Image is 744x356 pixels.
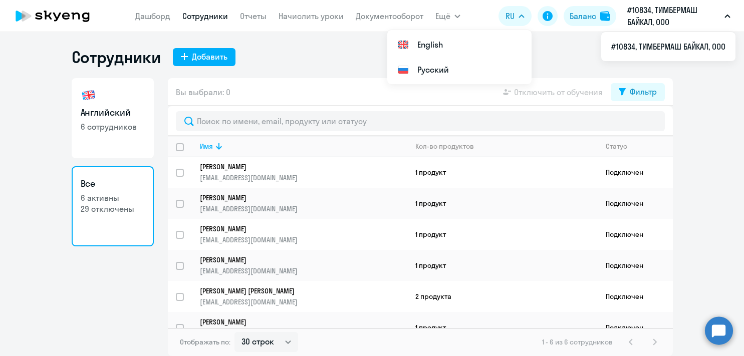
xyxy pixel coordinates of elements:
[173,48,235,66] button: Добавить
[407,250,598,281] td: 1 продукт
[72,78,154,158] a: Английский6 сотрудников
[200,173,407,182] p: [EMAIL_ADDRESS][DOMAIN_NAME]
[200,297,407,306] p: [EMAIL_ADDRESS][DOMAIN_NAME]
[598,250,673,281] td: Подключен
[81,192,145,203] p: 6 активны
[72,47,161,67] h1: Сотрудники
[135,11,170,21] a: Дашборд
[397,39,409,51] img: English
[435,10,450,22] span: Ещё
[72,166,154,246] a: Все6 активны29 отключены
[200,193,393,202] p: [PERSON_NAME]
[200,286,393,295] p: [PERSON_NAME] [PERSON_NAME]
[176,111,665,131] input: Поиск по имени, email, продукту или статусу
[415,142,474,151] div: Кол-во продуктов
[542,337,613,346] span: 1 - 6 из 6 сотрудников
[200,204,407,213] p: [EMAIL_ADDRESS][DOMAIN_NAME]
[598,157,673,188] td: Подключен
[627,4,720,28] p: #10834, ТИМБЕРМАШ БАЙКАЛ, ООО
[506,10,515,22] span: RU
[81,106,145,119] h3: Английский
[200,224,407,244] a: [PERSON_NAME][EMAIL_ADDRESS][DOMAIN_NAME]
[200,255,393,264] p: [PERSON_NAME]
[81,203,145,214] p: 29 отключены
[407,188,598,219] td: 1 продукт
[622,4,735,28] button: #10834, ТИМБЕРМАШ БАЙКАЛ, ООО
[192,51,227,63] div: Добавить
[407,281,598,312] td: 2 продукта
[200,142,407,151] div: Имя
[182,11,228,21] a: Сотрудники
[200,317,393,326] p: [PERSON_NAME]
[81,177,145,190] h3: Все
[435,6,460,26] button: Ещё
[601,32,735,61] ul: Ещё
[397,64,409,76] img: Русский
[600,11,610,21] img: balance
[180,337,230,346] span: Отображать по:
[606,142,627,151] div: Статус
[200,162,407,182] a: [PERSON_NAME][EMAIL_ADDRESS][DOMAIN_NAME]
[200,255,407,275] a: [PERSON_NAME][EMAIL_ADDRESS][DOMAIN_NAME]
[200,286,407,306] a: [PERSON_NAME] [PERSON_NAME][EMAIL_ADDRESS][DOMAIN_NAME]
[81,87,97,103] img: english
[356,11,423,21] a: Документооборот
[415,142,597,151] div: Кол-во продуктов
[611,83,665,101] button: Фильтр
[387,30,532,84] ul: Ещё
[200,224,393,233] p: [PERSON_NAME]
[564,6,616,26] button: Балансbalance
[200,266,407,275] p: [EMAIL_ADDRESS][DOMAIN_NAME]
[200,235,407,244] p: [EMAIL_ADDRESS][DOMAIN_NAME]
[598,281,673,312] td: Подключен
[598,312,673,343] td: Подключен
[407,312,598,343] td: 1 продукт
[598,188,673,219] td: Подключен
[598,219,673,250] td: Подключен
[176,86,230,98] span: Вы выбрали: 0
[499,6,532,26] button: RU
[200,317,407,337] a: [PERSON_NAME][EMAIL_ADDRESS][DOMAIN_NAME]
[407,219,598,250] td: 1 продукт
[200,193,407,213] a: [PERSON_NAME][EMAIL_ADDRESS][DOMAIN_NAME]
[200,162,393,171] p: [PERSON_NAME]
[630,86,657,98] div: Фильтр
[81,121,145,132] p: 6 сотрудников
[240,11,267,21] a: Отчеты
[570,10,596,22] div: Баланс
[200,142,213,151] div: Имя
[407,157,598,188] td: 1 продукт
[279,11,344,21] a: Начислить уроки
[606,142,672,151] div: Статус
